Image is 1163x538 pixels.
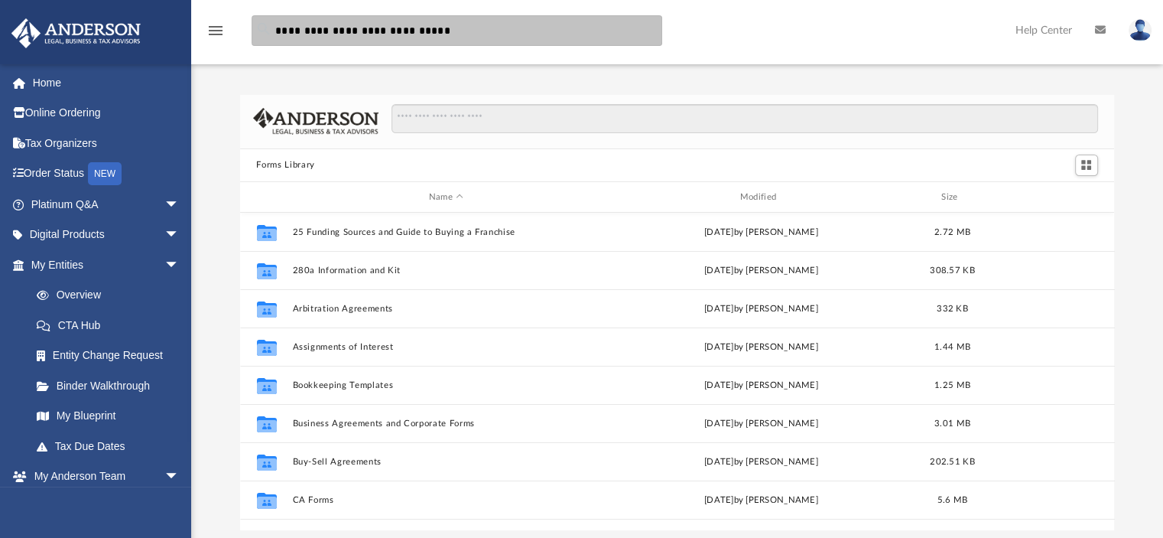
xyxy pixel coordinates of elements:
div: [DATE] by [PERSON_NAME] [607,264,915,278]
div: Size [921,191,983,204]
span: 2.72 MB [934,228,970,236]
a: My Anderson Teamarrow_drop_down [11,461,195,492]
span: arrow_drop_down [164,189,195,220]
button: Bookkeeping Templates [292,380,600,390]
a: Entity Change Request [21,341,203,371]
a: CTA Hub [21,310,203,341]
button: Switch to Grid View [1075,155,1098,176]
input: Search files and folders [391,104,1097,133]
div: id [246,191,284,204]
div: [DATE] by [PERSON_NAME] [607,455,915,469]
span: arrow_drop_down [164,249,195,281]
a: Tax Due Dates [21,431,203,461]
div: id [989,191,1096,204]
button: Buy-Sell Agreements [292,457,600,467]
a: Home [11,67,203,98]
a: menu [206,29,225,40]
div: [DATE] by [PERSON_NAME] [607,226,915,240]
a: Order StatusNEW [11,158,203,190]
div: NEW [88,162,122,185]
div: [DATE] by [PERSON_NAME] [607,302,915,316]
i: search [255,21,272,37]
div: grid [240,213,1115,530]
i: menu [206,21,225,40]
div: [DATE] by [PERSON_NAME] [607,341,915,354]
span: 3.01 MB [934,419,970,428]
div: Modified [606,191,914,204]
span: 308.57 KB [930,266,974,275]
a: My Blueprint [21,401,195,432]
a: Online Ordering [11,98,203,129]
button: Arbitration Agreements [292,304,600,314]
button: CA Forms [292,495,600,505]
button: 280a Information and Kit [292,266,600,276]
button: Forms Library [256,158,314,172]
span: 5.6 MB [937,496,967,504]
span: 1.44 MB [934,343,970,351]
button: Business Agreements and Corporate Forms [292,419,600,429]
img: User Pic [1129,19,1152,41]
a: Digital Productsarrow_drop_down [11,220,203,250]
button: 25 Funding Sources and Guide to Buying a Franchise [292,227,600,237]
span: 1.25 MB [934,381,970,390]
span: arrow_drop_down [164,461,195,493]
span: 202.51 KB [930,458,974,466]
img: Anderson Advisors Platinum Portal [7,18,145,48]
span: arrow_drop_down [164,220,195,251]
button: Assignments of Interest [292,342,600,352]
a: Platinum Q&Aarrow_drop_down [11,189,203,220]
a: My Entitiesarrow_drop_down [11,249,203,280]
div: [DATE] by [PERSON_NAME] [607,379,915,393]
a: Tax Organizers [11,128,203,158]
a: Binder Walkthrough [21,370,203,401]
div: [DATE] by [PERSON_NAME] [607,417,915,431]
span: 332 KB [937,305,968,313]
div: [DATE] by [PERSON_NAME] [607,494,915,507]
a: Overview [21,280,203,311]
div: Name [291,191,599,204]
